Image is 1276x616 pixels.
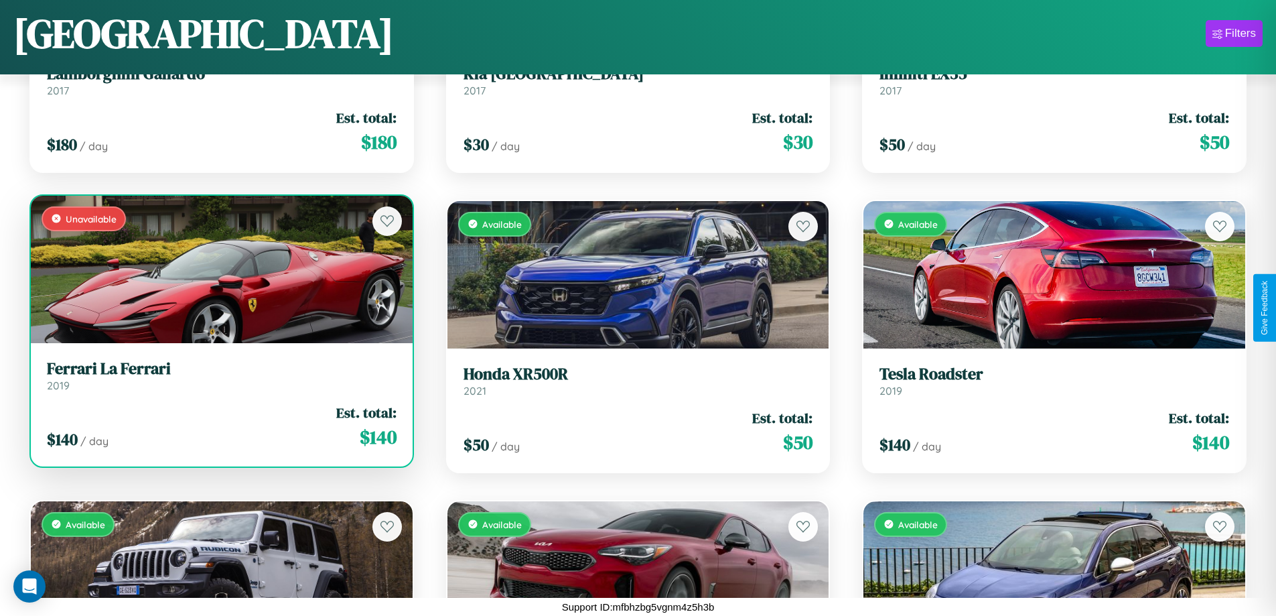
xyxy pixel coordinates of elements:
h3: Kia [GEOGRAPHIC_DATA] [464,64,813,84]
span: Est. total: [752,108,812,127]
span: $ 30 [783,129,812,156]
h3: Honda XR500R [464,365,813,384]
a: Ferrari La Ferrari2019 [47,359,397,392]
span: $ 50 [783,429,812,456]
span: $ 180 [47,133,77,156]
span: Est. total: [752,408,812,428]
span: Unavailable [66,213,117,225]
span: $ 140 [1192,429,1229,456]
span: 2019 [879,384,902,397]
span: / day [80,139,108,153]
span: Est. total: [1169,108,1229,127]
span: Available [482,519,522,530]
span: 2017 [464,84,486,97]
span: / day [492,440,520,453]
h3: Lamborghini Gallardo [47,64,397,84]
a: Kia [GEOGRAPHIC_DATA]2017 [464,64,813,97]
span: Est. total: [336,403,397,422]
span: $ 140 [360,424,397,450]
div: Open Intercom Messenger [13,570,46,603]
span: $ 50 [464,434,489,456]
a: Infiniti EX352017 [879,64,1229,97]
div: Give Feedback [1260,281,1269,335]
span: $ 50 [1200,129,1229,156]
a: Honda XR500R2021 [464,365,813,397]
span: $ 140 [879,434,910,456]
span: Available [482,219,522,230]
span: $ 180 [361,129,397,156]
span: Est. total: [1169,408,1229,428]
div: Filters [1225,27,1256,40]
span: $ 140 [47,428,78,450]
span: Est. total: [336,108,397,127]
span: / day [913,440,941,453]
h3: Tesla Roadster [879,365,1229,384]
span: / day [492,139,520,153]
h3: Infiniti EX35 [879,64,1229,84]
button: Filters [1206,20,1263,47]
span: / day [908,139,936,153]
a: Tesla Roadster2019 [879,365,1229,397]
span: / day [80,434,109,448]
span: Available [898,219,938,230]
span: $ 30 [464,133,489,156]
p: Support ID: mfbhzbg5vgnm4z5h3b [562,598,715,616]
h1: [GEOGRAPHIC_DATA] [13,6,394,61]
a: Lamborghini Gallardo2017 [47,64,397,97]
span: 2021 [464,384,486,397]
span: 2019 [47,379,70,392]
span: $ 50 [879,133,905,156]
span: 2017 [879,84,902,97]
h3: Ferrari La Ferrari [47,359,397,379]
span: 2017 [47,84,69,97]
span: Available [898,519,938,530]
span: Available [66,519,105,530]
